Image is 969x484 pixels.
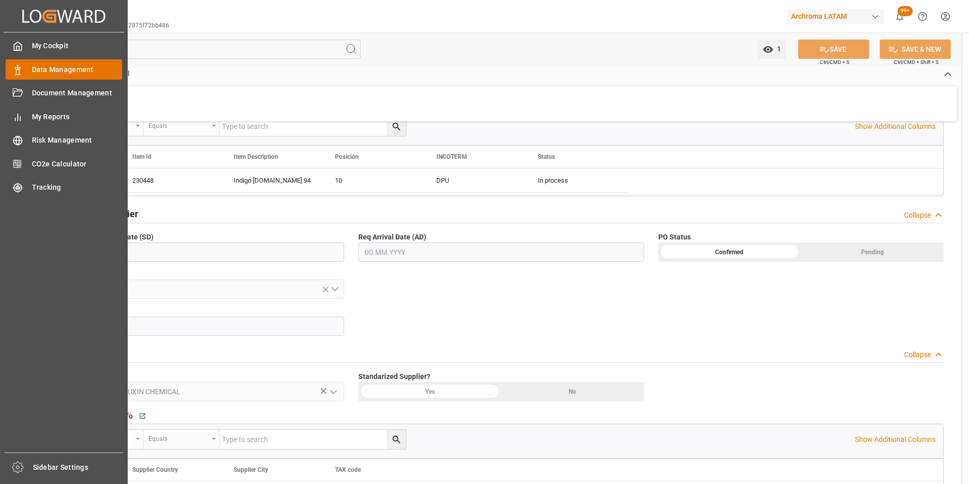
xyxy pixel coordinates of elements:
[120,168,627,193] div: Press SPACE to select this row.
[59,382,344,401] input: enter supplier
[855,434,936,445] p: Show Additional Columns
[387,430,406,449] button: search button
[6,154,122,174] a: CO2e Calculator
[47,40,361,59] input: Search Fields
[132,153,152,160] span: Item Id
[658,243,801,262] div: Confirmed
[335,169,412,192] div: 10
[787,7,888,26] button: Archroma LATAM
[143,117,219,136] button: open menu
[880,40,951,59] button: SAVE & NEW
[335,466,361,473] span: TAX code
[526,168,627,192] div: In process
[32,159,123,169] span: CO2e Calculator
[32,182,123,193] span: Tracking
[219,117,406,136] input: Type to search
[221,168,323,192] div: Indigo [DOMAIN_NAME] 94
[904,210,931,221] div: Collapse
[143,430,219,449] button: open menu
[132,466,178,473] span: Supplier Country
[32,41,123,51] span: My Cockpit
[358,243,644,262] input: DD.MM.YYYY
[148,432,208,443] div: Equals
[325,384,341,400] button: open menu
[234,153,278,160] span: Item Description
[148,119,208,130] div: Equals
[436,153,467,160] span: INCOTERM
[501,382,644,401] div: No
[911,5,934,28] button: Help Center
[33,462,124,473] span: Sidebar Settings
[801,243,944,262] div: Pending
[773,45,781,53] span: 1
[855,121,936,132] p: Show Additional Columns
[120,168,221,192] div: 230448
[904,350,931,360] div: Collapse
[59,280,344,299] button: open menu
[219,430,406,449] input: Type to search
[6,107,122,126] a: My Reports
[538,153,555,160] span: Status
[335,153,359,160] span: Posición
[6,36,122,56] a: My Cockpit
[234,466,268,473] span: Supplier City
[6,130,122,150] a: Risk Management
[32,112,123,122] span: My Reports
[358,382,501,401] div: Yes
[32,64,123,75] span: Data Management
[387,117,406,136] button: search button
[894,58,939,66] span: Ctrl/CMD + Shift + S
[436,169,513,192] div: DPU
[888,5,911,28] button: show 100 new notifications
[358,371,430,382] span: Standarized Supplier?
[6,59,122,79] a: Data Management
[658,232,691,243] span: PO Status
[59,243,344,262] input: DD.MM.YYYY
[787,9,884,24] div: Archroma LATAM
[32,88,123,98] span: Document Management
[6,178,122,197] a: Tracking
[758,40,786,59] button: open menu
[32,135,123,146] span: Risk Management
[798,40,869,59] button: SAVE
[898,6,913,16] span: 99+
[358,232,426,243] span: Req Arrival Date (AD)
[6,83,122,103] a: Document Management
[820,58,849,66] span: Ctrl/CMD + S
